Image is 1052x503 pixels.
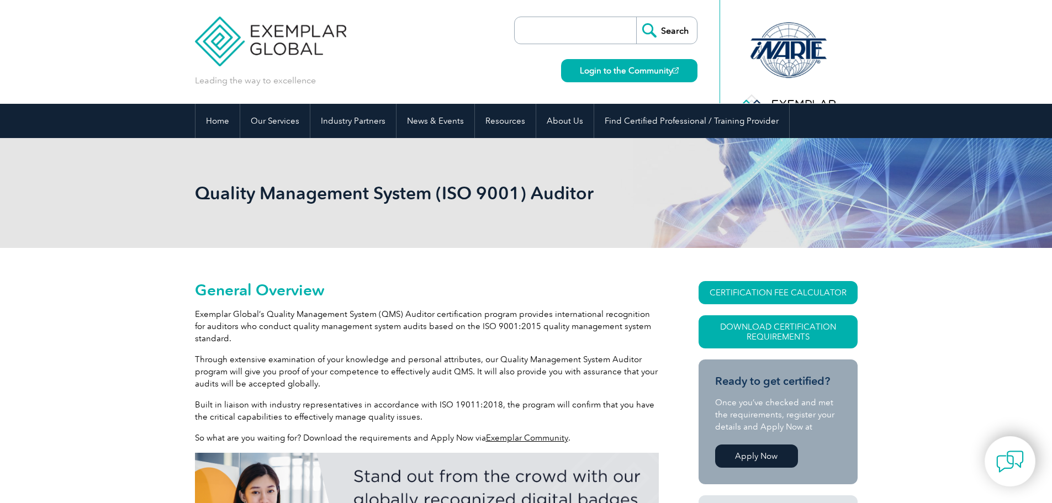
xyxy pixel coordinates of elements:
p: Once you’ve checked and met the requirements, register your details and Apply Now at [715,396,841,433]
a: Login to the Community [561,59,697,82]
h3: Ready to get certified? [715,374,841,388]
a: About Us [536,104,594,138]
a: Download Certification Requirements [699,315,858,348]
a: News & Events [397,104,474,138]
input: Search [636,17,697,44]
a: CERTIFICATION FEE CALCULATOR [699,281,858,304]
p: Leading the way to excellence [195,75,316,87]
img: contact-chat.png [996,448,1024,475]
h1: Quality Management System (ISO 9001) Auditor [195,182,619,204]
p: Through extensive examination of your knowledge and personal attributes, our Quality Management S... [195,353,659,390]
h2: General Overview [195,281,659,299]
img: open_square.png [673,67,679,73]
a: Industry Partners [310,104,396,138]
p: So what are you waiting for? Download the requirements and Apply Now via . [195,432,659,444]
p: Exemplar Global’s Quality Management System (QMS) Auditor certification program provides internat... [195,308,659,345]
p: Built in liaison with industry representatives in accordance with ISO 19011:2018, the program wil... [195,399,659,423]
a: Find Certified Professional / Training Provider [594,104,789,138]
a: Apply Now [715,444,798,468]
a: Exemplar Community [486,433,568,443]
a: Home [195,104,240,138]
a: Resources [475,104,536,138]
a: Our Services [240,104,310,138]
